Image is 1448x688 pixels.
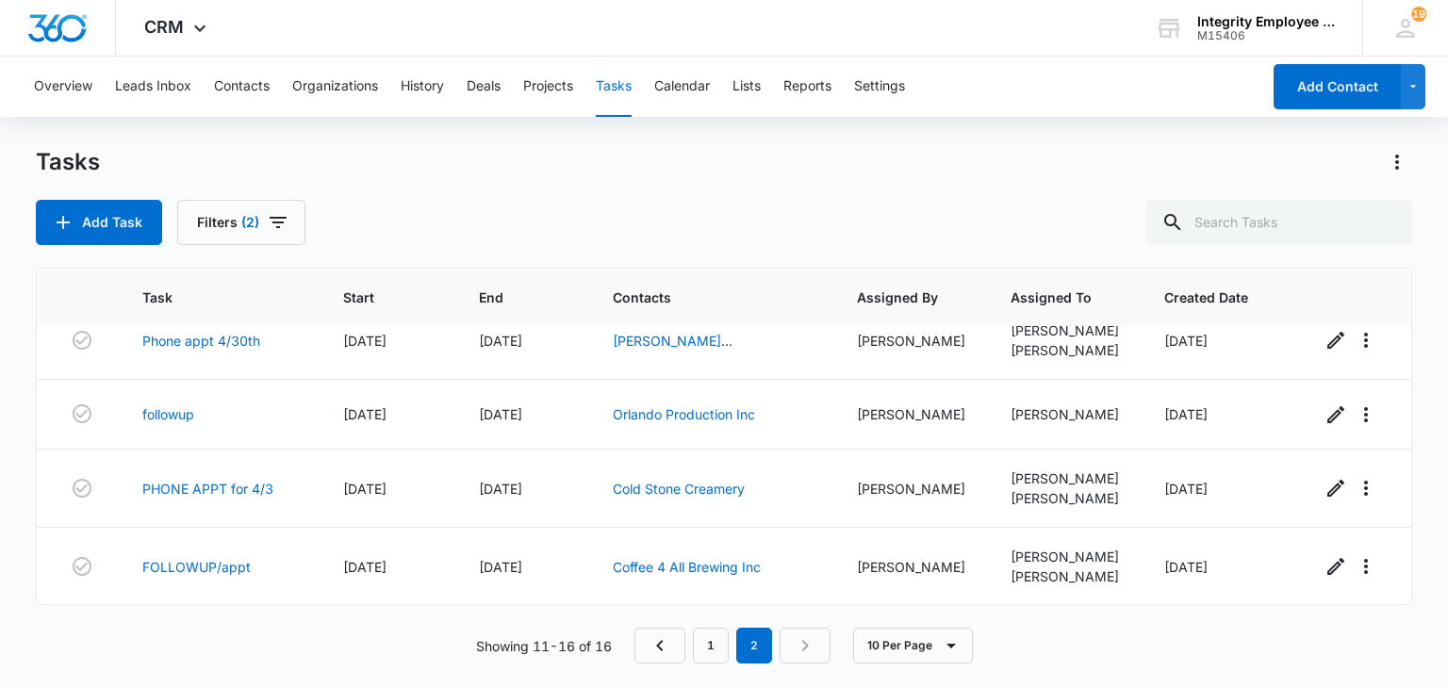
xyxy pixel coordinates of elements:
button: 10 Per Page [853,628,973,663]
div: [PERSON_NAME] [857,331,965,351]
h1: Tasks [36,148,100,176]
button: History [401,57,444,117]
div: [PERSON_NAME] [1011,488,1119,508]
p: Showing 11-16 of 16 [476,636,612,656]
div: account name [1197,14,1335,29]
span: [DATE] [343,333,387,349]
button: Deals [467,57,501,117]
button: Contacts [214,57,270,117]
button: Calendar [654,57,710,117]
span: [DATE] [479,333,522,349]
button: Organizations [292,57,378,117]
a: Page 1 [693,628,729,663]
span: [DATE] [1164,481,1208,497]
div: [PERSON_NAME] [857,557,965,577]
button: Projects [523,57,573,117]
div: [PERSON_NAME] [1011,320,1119,340]
div: [PERSON_NAME] [1011,547,1119,566]
span: [DATE] [343,559,387,575]
nav: Pagination [634,628,831,663]
span: 19 [1411,7,1426,22]
button: Filters(2) [177,200,305,245]
div: [PERSON_NAME] [857,479,965,499]
a: Phone appt 4/30th [142,331,260,351]
button: Add Task [36,200,162,245]
span: Created Date [1164,287,1248,307]
button: Lists [732,57,761,117]
div: [PERSON_NAME] [857,404,965,424]
span: [DATE] [479,559,522,575]
div: [PERSON_NAME] [1011,468,1119,488]
span: [DATE] [479,481,522,497]
button: Overview [34,57,92,117]
span: CRM [144,17,184,37]
button: Leads Inbox [115,57,191,117]
span: [DATE] [1164,333,1208,349]
button: Reports [783,57,831,117]
button: Actions [1382,147,1412,177]
a: Previous Page [634,628,685,663]
button: Settings [854,57,905,117]
button: Add Contact [1274,64,1401,109]
div: notifications count [1411,7,1426,22]
span: [DATE] [343,406,387,422]
span: [DATE] [343,481,387,497]
a: [PERSON_NAME] ENTERPRISES INC [613,333,732,369]
a: Orlando Production Inc [613,406,755,422]
div: account id [1197,29,1335,42]
div: [PERSON_NAME] [1011,566,1119,586]
button: Tasks [596,57,632,117]
span: Start [343,287,406,307]
a: Cold Stone Creamery [613,481,745,497]
a: FOLLOWUP/appt [142,557,251,577]
span: Task [142,287,271,307]
span: Assigned To [1011,287,1092,307]
a: PHONE APPT for 4/3 [142,479,273,499]
a: followup [142,404,194,424]
span: Assigned By [857,287,938,307]
em: 2 [736,628,772,663]
span: [DATE] [1164,406,1208,422]
span: [DATE] [479,406,522,422]
input: Search Tasks [1146,200,1412,245]
span: (2) [241,216,259,229]
span: [DATE] [1164,559,1208,575]
div: [PERSON_NAME] [1011,404,1119,424]
div: [PERSON_NAME] [1011,340,1119,360]
span: End [479,287,539,307]
a: Coffee 4 All Brewing Inc [613,559,761,575]
span: Contacts [613,287,784,307]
